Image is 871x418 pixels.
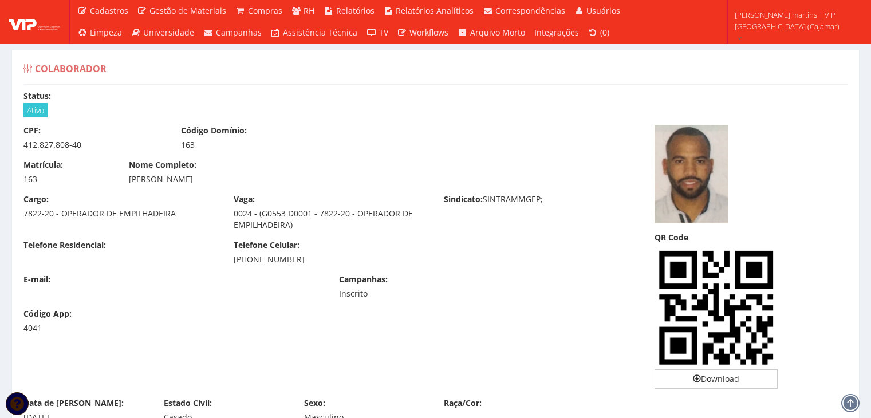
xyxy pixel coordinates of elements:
[534,27,579,38] span: Integrações
[409,27,448,38] span: Workflows
[435,194,645,208] div: SINTRAMMGEP;
[396,5,474,16] span: Relatórios Analíticos
[530,22,584,44] a: Integrações
[655,246,778,369] img: 0AAAAASUVORK5CYII=
[90,5,128,16] span: Cadastros
[470,27,525,38] span: Arquivo Morto
[129,159,196,171] label: Nome Completo:
[379,27,388,38] span: TV
[127,22,199,44] a: Universidade
[23,208,216,219] div: 7822-20 - OPERADOR DE EMPILHADEIRA
[164,397,212,409] label: Estado Civil:
[181,125,247,136] label: Código Domínio:
[23,322,112,334] div: 4041
[129,173,533,185] div: [PERSON_NAME]
[336,5,375,16] span: Relatórios
[735,9,856,32] span: [PERSON_NAME].martins | VIP [GEOGRAPHIC_DATA] (Cajamar)
[216,27,262,38] span: Campanhas
[23,90,51,102] label: Status:
[283,27,357,38] span: Assistência Técnica
[304,397,325,409] label: Sexo:
[444,397,482,409] label: Raça/Cor:
[304,5,314,16] span: RH
[600,27,609,38] span: (0)
[181,139,321,151] div: 163
[23,274,50,285] label: E-mail:
[149,5,226,16] span: Gestão de Materiais
[444,194,483,205] label: Sindicato:
[393,22,454,44] a: Workflows
[655,369,778,389] a: Download
[266,22,362,44] a: Assistência Técnica
[90,27,122,38] span: Limpeza
[453,22,530,44] a: Arquivo Morto
[23,308,72,320] label: Código App:
[23,159,63,171] label: Matrícula:
[23,125,41,136] label: CPF:
[362,22,393,44] a: TV
[234,254,427,265] div: [PHONE_NUMBER]
[9,13,60,30] img: logo
[23,103,48,117] span: Ativo
[143,27,194,38] span: Universidade
[339,288,479,299] div: Inscrito
[655,232,688,243] label: QR Code
[23,139,164,151] div: 412.827.808-40
[199,22,266,44] a: Campanhas
[339,274,388,285] label: Campanhas:
[23,239,106,251] label: Telefone Residencial:
[495,5,565,16] span: Correspondências
[586,5,620,16] span: Usuários
[584,22,614,44] a: (0)
[655,125,728,223] img: captura-de-tela-2025-05-12-090025-17470541736821ee5d2c981.png
[234,194,255,205] label: Vaga:
[23,194,49,205] label: Cargo:
[23,397,124,409] label: Data de [PERSON_NAME]:
[234,239,299,251] label: Telefone Celular:
[234,208,427,231] div: 0024 - (G0553 D0001 - 7822-20 - OPERADOR DE EMPILHADEIRA)
[248,5,282,16] span: Compras
[35,62,107,75] span: Colaborador
[73,22,127,44] a: Limpeza
[23,173,112,185] div: 163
